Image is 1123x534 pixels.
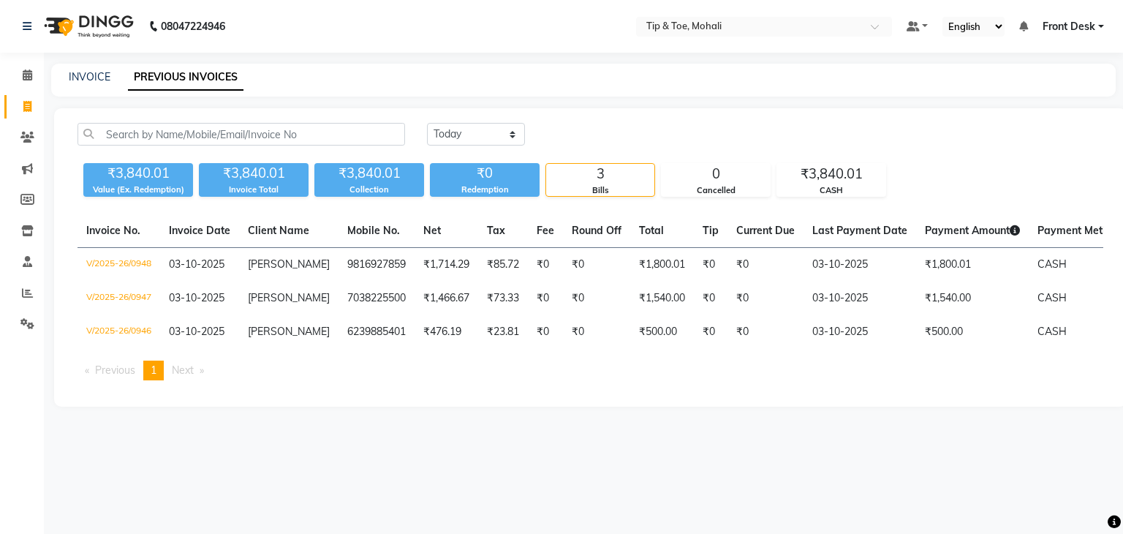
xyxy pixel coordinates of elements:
[528,315,563,349] td: ₹0
[804,248,916,282] td: 03-10-2025
[546,164,654,184] div: 3
[77,282,160,315] td: V/2025-26/0947
[703,224,719,237] span: Tip
[925,224,1020,237] span: Payment Amount
[487,224,505,237] span: Tax
[1043,19,1095,34] span: Front Desk
[572,224,621,237] span: Round Off
[777,164,885,184] div: ₹3,840.01
[1037,325,1067,338] span: CASH
[1037,291,1067,304] span: CASH
[1037,257,1067,271] span: CASH
[83,184,193,196] div: Value (Ex. Redemption)
[563,315,630,349] td: ₹0
[248,291,330,304] span: [PERSON_NAME]
[415,248,478,282] td: ₹1,714.29
[430,163,540,184] div: ₹0
[248,224,309,237] span: Client Name
[727,248,804,282] td: ₹0
[77,248,160,282] td: V/2025-26/0948
[314,184,424,196] div: Collection
[528,282,563,315] td: ₹0
[916,248,1029,282] td: ₹1,800.01
[916,315,1029,349] td: ₹500.00
[248,257,330,271] span: [PERSON_NAME]
[83,163,193,184] div: ₹3,840.01
[777,184,885,197] div: CASH
[151,364,156,377] span: 1
[339,248,415,282] td: 9816927859
[169,291,224,304] span: 03-10-2025
[727,315,804,349] td: ₹0
[639,224,664,237] span: Total
[630,282,694,315] td: ₹1,540.00
[77,123,405,146] input: Search by Name/Mobile/Email/Invoice No
[95,364,135,377] span: Previous
[662,164,770,184] div: 0
[128,64,243,91] a: PREVIOUS INVOICES
[662,184,770,197] div: Cancelled
[169,325,224,338] span: 03-10-2025
[804,282,916,315] td: 03-10-2025
[248,325,330,338] span: [PERSON_NAME]
[694,282,727,315] td: ₹0
[916,282,1029,315] td: ₹1,540.00
[804,315,916,349] td: 03-10-2025
[694,248,727,282] td: ₹0
[86,224,140,237] span: Invoice No.
[478,282,528,315] td: ₹73.33
[169,224,230,237] span: Invoice Date
[423,224,441,237] span: Net
[77,315,160,349] td: V/2025-26/0946
[69,70,110,83] a: INVOICE
[339,282,415,315] td: 7038225500
[528,248,563,282] td: ₹0
[630,315,694,349] td: ₹500.00
[694,315,727,349] td: ₹0
[537,224,554,237] span: Fee
[546,184,654,197] div: Bills
[199,163,309,184] div: ₹3,840.01
[812,224,907,237] span: Last Payment Date
[415,315,478,349] td: ₹476.19
[630,248,694,282] td: ₹1,800.01
[347,224,400,237] span: Mobile No.
[478,315,528,349] td: ₹23.81
[169,257,224,271] span: 03-10-2025
[314,163,424,184] div: ₹3,840.01
[161,6,225,47] b: 08047224946
[736,224,795,237] span: Current Due
[563,282,630,315] td: ₹0
[172,364,194,377] span: Next
[430,184,540,196] div: Redemption
[563,248,630,282] td: ₹0
[415,282,478,315] td: ₹1,466.67
[478,248,528,282] td: ₹85.72
[199,184,309,196] div: Invoice Total
[339,315,415,349] td: 6239885401
[37,6,137,47] img: logo
[77,361,1103,380] nav: Pagination
[727,282,804,315] td: ₹0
